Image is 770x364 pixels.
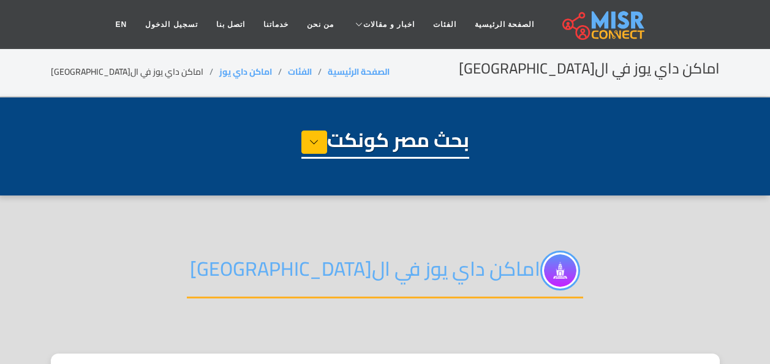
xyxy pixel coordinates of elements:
[51,66,219,78] li: اماكن داي يوز في ال[GEOGRAPHIC_DATA]
[136,13,206,36] a: تسجيل الدخول
[298,13,343,36] a: من نحن
[562,9,644,40] img: main.misr_connect
[288,64,312,80] a: الفئات
[466,13,543,36] a: الصفحة الرئيسية
[254,13,298,36] a: خدماتنا
[424,13,466,36] a: الفئات
[328,64,390,80] a: الصفحة الرئيسية
[207,13,254,36] a: اتصل بنا
[219,64,272,80] a: اماكن داي يوز
[107,13,137,36] a: EN
[540,251,580,290] img: ZYdNikxKCXaJb8C8X8Vj.png
[363,19,415,30] span: اخبار و مقالات
[459,60,720,78] h2: اماكن داي يوز في ال[GEOGRAPHIC_DATA]
[343,13,424,36] a: اخبار و مقالات
[187,251,583,298] h2: اماكن داي يوز في ال[GEOGRAPHIC_DATA]
[301,128,469,159] h1: بحث مصر كونكت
